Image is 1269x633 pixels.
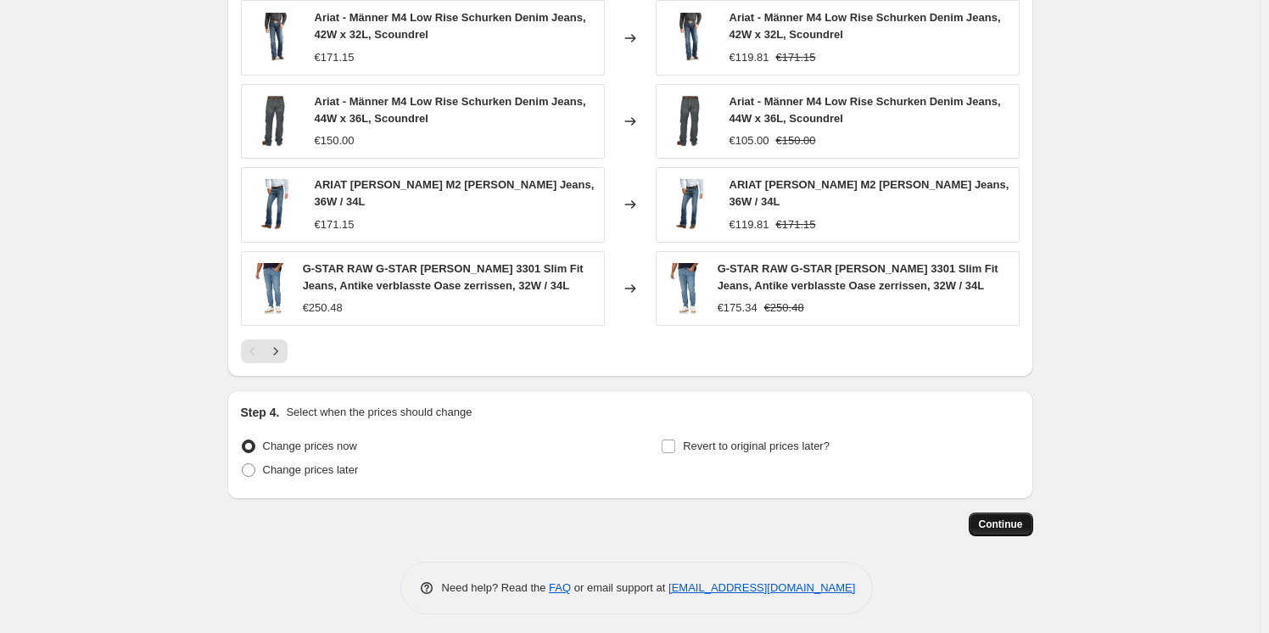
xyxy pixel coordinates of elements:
div: €171.15 [315,216,355,233]
img: 81ZAxIRfs5L_80x.jpg [250,179,301,230]
span: Ariat - Männer M4 Low Rise Schurken Denim Jeans, 44W x 36L, Scoundrel [730,95,1001,125]
div: €105.00 [730,132,769,149]
span: Need help? Read the [442,581,550,594]
span: Change prices now [263,440,357,452]
span: Ariat - Männer M4 Low Rise Schurken Denim Jeans, 42W x 32L, Scoundrel [730,11,1001,41]
nav: Pagination [241,339,288,363]
span: Continue [979,518,1023,531]
a: [EMAIL_ADDRESS][DOMAIN_NAME] [668,581,855,594]
img: 812qCK893sL_80x.jpg [250,263,289,314]
img: 812qCK893sL_80x.jpg [665,263,704,314]
img: 81_GwGiPbzL_80x.jpg [665,13,716,64]
span: ARIAT [PERSON_NAME] M2 [PERSON_NAME] Jeans, 36W / 34L [315,178,595,208]
div: €250.48 [303,300,343,316]
strike: €150.00 [776,132,816,149]
img: 61DTei5kHxL_80x.jpg [665,96,716,147]
a: FAQ [549,581,571,594]
div: €119.81 [730,49,769,66]
span: ARIAT [PERSON_NAME] M2 [PERSON_NAME] Jeans, 36W / 34L [730,178,1009,208]
img: 81_GwGiPbzL_80x.jpg [250,13,301,64]
strike: €171.15 [776,216,816,233]
span: Ariat - Männer M4 Low Rise Schurken Denim Jeans, 44W x 36L, Scoundrel [315,95,586,125]
span: Change prices later [263,463,359,476]
div: €175.34 [718,300,757,316]
img: 61DTei5kHxL_80x.jpg [250,96,301,147]
img: 81ZAxIRfs5L_80x.jpg [665,179,716,230]
strike: €250.48 [764,300,804,316]
span: Ariat - Männer M4 Low Rise Schurken Denim Jeans, 42W x 32L, Scoundrel [315,11,586,41]
button: Next [264,339,288,363]
span: or email support at [571,581,668,594]
span: G-STAR RAW G-STAR [PERSON_NAME] 3301 Slim Fit Jeans, Antike verblasste Oase zerrissen, 32W / 34L [718,262,998,292]
span: Revert to original prices later? [683,440,830,452]
p: Select when the prices should change [286,404,472,421]
strike: €171.15 [776,49,816,66]
div: €171.15 [315,49,355,66]
button: Continue [969,513,1033,536]
div: €150.00 [315,132,355,149]
h2: Step 4. [241,404,280,421]
span: G-STAR RAW G-STAR [PERSON_NAME] 3301 Slim Fit Jeans, Antike verblasste Oase zerrissen, 32W / 34L [303,262,584,292]
div: €119.81 [730,216,769,233]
